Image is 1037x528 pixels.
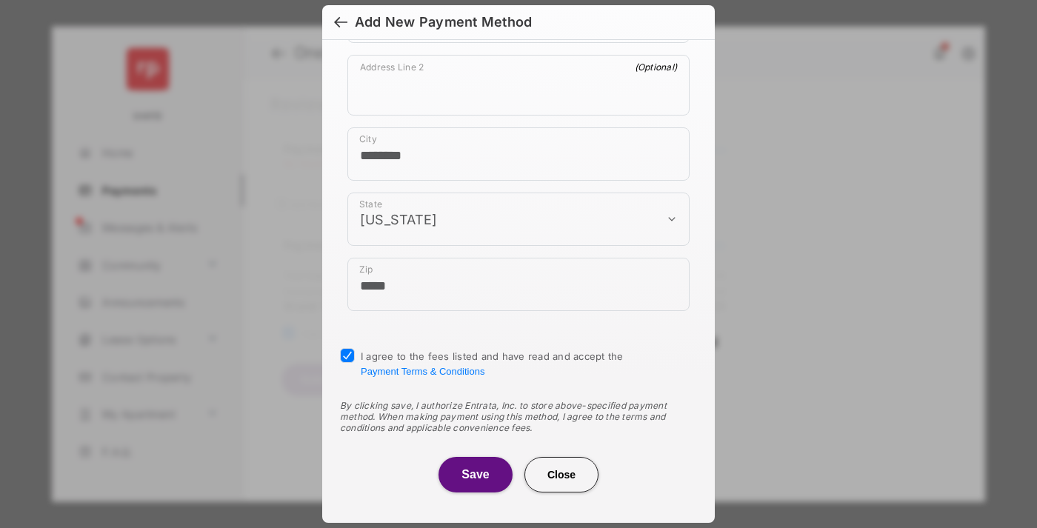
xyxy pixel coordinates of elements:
div: payment_method_screening[postal_addresses][locality] [347,127,690,181]
div: By clicking save, I authorize Entrata, Inc. to store above-specified payment method. When making ... [340,400,697,433]
button: Close [524,457,598,492]
button: Save [439,457,513,492]
div: Add New Payment Method [355,14,532,30]
div: payment_method_screening[postal_addresses][addressLine2] [347,55,690,116]
button: I agree to the fees listed and have read and accept the [361,366,484,377]
div: payment_method_screening[postal_addresses][postalCode] [347,258,690,311]
span: I agree to the fees listed and have read and accept the [361,350,624,377]
div: payment_method_screening[postal_addresses][administrativeArea] [347,193,690,246]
